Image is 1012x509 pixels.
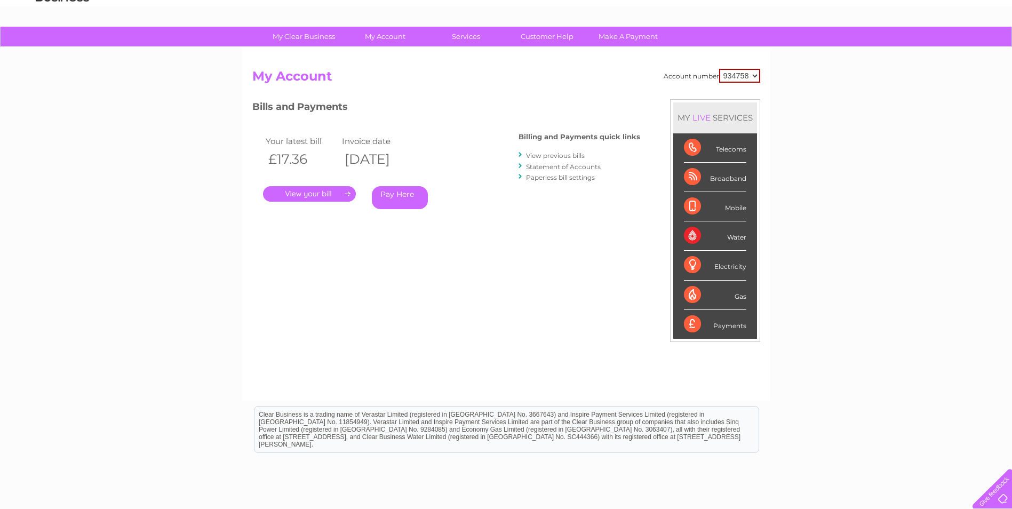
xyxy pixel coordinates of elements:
[254,6,759,52] div: Clear Business is a trading name of Verastar Limited (registered in [GEOGRAPHIC_DATA] No. 3667643...
[526,163,601,171] a: Statement of Accounts
[684,163,746,192] div: Broadband
[372,186,428,209] a: Pay Here
[519,133,640,141] h4: Billing and Payments quick links
[252,69,760,89] h2: My Account
[263,134,340,148] td: Your latest bill
[263,186,356,202] a: .
[824,45,844,53] a: Water
[977,45,1002,53] a: Log out
[673,102,757,133] div: MY SERVICES
[339,134,416,148] td: Invoice date
[684,251,746,280] div: Electricity
[341,27,429,46] a: My Account
[664,69,760,83] div: Account number
[684,310,746,339] div: Payments
[422,27,510,46] a: Services
[851,45,874,53] a: Energy
[881,45,913,53] a: Telecoms
[35,28,90,60] img: logo.png
[919,45,935,53] a: Blog
[684,192,746,221] div: Mobile
[941,45,967,53] a: Contact
[526,152,585,160] a: View previous bills
[260,27,348,46] a: My Clear Business
[503,27,591,46] a: Customer Help
[684,221,746,251] div: Water
[584,27,672,46] a: Make A Payment
[252,99,640,118] h3: Bills and Payments
[526,173,595,181] a: Paperless bill settings
[690,113,713,123] div: LIVE
[684,281,746,310] div: Gas
[339,148,416,170] th: [DATE]
[263,148,340,170] th: £17.36
[811,5,884,19] a: 0333 014 3131
[684,133,746,163] div: Telecoms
